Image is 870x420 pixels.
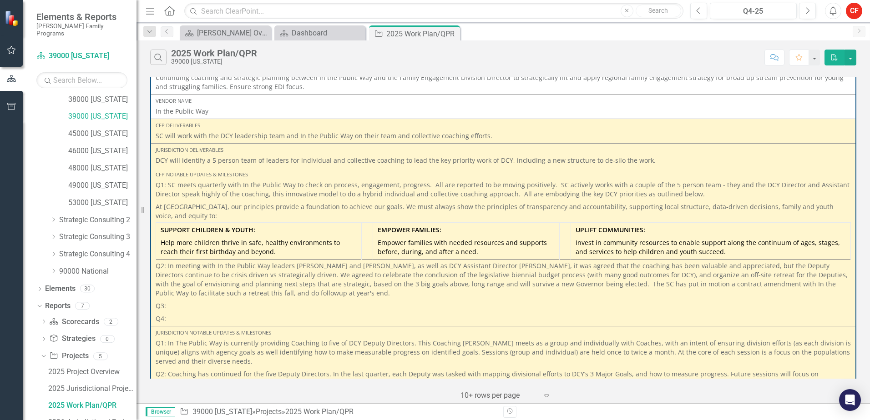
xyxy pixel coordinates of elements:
a: Dashboard [277,27,363,39]
a: 49000 [US_STATE] [68,180,137,191]
div: 39000 [US_STATE] [171,58,257,65]
a: 39000 [US_STATE] [36,51,127,61]
div: [PERSON_NAME] Overview [197,27,268,39]
a: 38000 [US_STATE] [68,95,137,105]
div: Open Intercom Messenger [839,389,861,411]
div: 2025 Work Plan/QPR [48,401,137,410]
a: Elements [45,284,76,294]
img: ClearPoint Strategy [5,10,20,26]
a: 39000 [US_STATE] [68,111,137,122]
div: Dashboard [292,27,363,39]
p: SC will work with the DCY leadership team and In the Public Way on their team and collective coac... [156,131,851,140]
div: Jurisdiction Deliverables [156,146,851,154]
strong: UPLIFT COMMUNITIES: [576,225,645,234]
a: [PERSON_NAME] Overview [182,27,268,39]
a: Reports [45,301,71,311]
p: DCY will identify a 5 person team of leaders for individual and collective coaching to lead the k... [156,156,851,165]
a: Projects [256,407,282,416]
a: Scorecards [49,317,99,327]
p: At [GEOGRAPHIC_DATA], our principles provide a foundation to achieve our goals. We must always sh... [156,200,851,222]
a: 39000 [US_STATE] [192,407,252,416]
p: Q1: SC meets quarterly with In the Public Way to check on process, engagement, progress. All are ... [156,180,851,200]
div: Q4-25 [713,6,794,17]
a: Strategies [49,334,95,344]
div: » » [180,407,496,417]
strong: EMPOWER FAMILIES: [378,225,441,234]
div: 30 [80,285,95,293]
a: Strategic Consulting 4 [59,249,137,260]
div: 7 [75,302,90,310]
div: Jurisdiction Notable Updates & Milestones [156,329,851,336]
p: Empower families with needed resources and supports before, during, and after a need. [378,236,555,256]
button: Q4-25 [710,3,797,19]
div: 2025 Project Overview [48,368,137,376]
p: Q1: In The Public Way is currently providing Coaching to five of DCY Deputy Directors. This Coach... [156,339,851,368]
a: Projects [49,351,88,361]
div: CFP Deliverables [156,122,851,129]
a: 2025 Project Overview [46,365,137,379]
button: CF [846,3,862,19]
a: 45000 [US_STATE] [68,129,137,139]
input: Search ClearPoint... [184,3,683,19]
div: 2025 Jurisdictional Projects Assessment [48,385,137,393]
p: Help more children thrive in safe, healthy environments to reach their first birthday and beyond. [161,236,357,256]
a: 48000 [US_STATE] [68,163,137,174]
a: 53000 [US_STATE] [68,198,137,208]
a: 46000 [US_STATE] [68,146,137,156]
strong: SUPPORT CHILDREN & YOUTH: [161,225,255,234]
div: 2025 Work Plan/QPR [171,48,257,58]
div: 2 [104,318,118,325]
p: Q3: [156,300,851,312]
div: 0 [100,335,115,343]
div: 2025 Work Plan/QPR [386,28,458,40]
div: 2025 Work Plan/QPR [285,407,354,416]
p: Continuing coaching and strategic planning between In the Public Way and the Family Engagement Di... [156,73,851,91]
p: Q4: [156,312,851,323]
small: [PERSON_NAME] Family Programs [36,22,127,37]
span: Browser [146,407,175,416]
a: Strategic Consulting 3 [59,232,137,242]
button: Search [636,5,681,17]
div: CFP Notable Updates & Milestones [156,171,851,178]
span: Elements & Reports [36,11,127,22]
a: 2025 Jurisdictional Projects Assessment [46,381,137,396]
span: In the Public Way [156,107,208,115]
a: Strategic Consulting 2 [59,215,137,225]
a: 2025 Work Plan/QPR [46,398,137,413]
p: Q2: Coaching has continued for the five Deputy Directors. In the last quarter, each Deputy was ta... [156,368,851,390]
input: Search Below... [36,72,127,88]
span: Search [648,7,668,14]
p: Q2: In meeting with In the Public Way leaders [PERSON_NAME] and [PERSON_NAME], as well as DCY Ass... [156,260,851,300]
div: Vendor Name [156,97,851,105]
a: 90000 National [59,266,137,277]
div: 5 [93,352,108,360]
p: Invest in community resources to enable support along the continuum of ages, stages, and services... [576,236,846,256]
